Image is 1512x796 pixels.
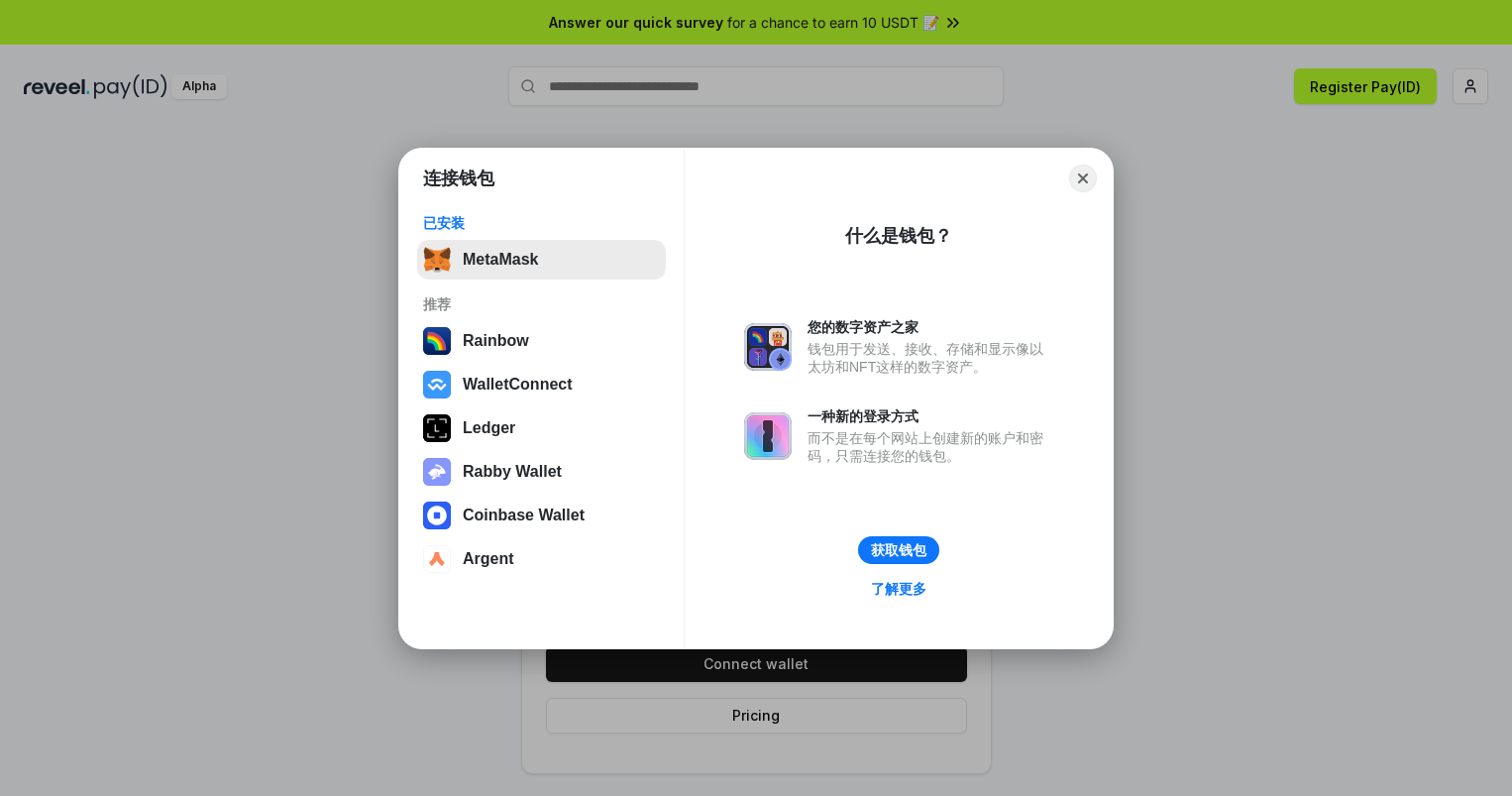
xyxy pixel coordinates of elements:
img: svg+xml,%3Csvg%20xmlns%3D%22http%3A%2F%2Fwww.w3.org%2F2000%2Fsvg%22%20fill%3D%22none%22%20viewBox... [744,412,792,460]
img: svg+xml,%3Csvg%20width%3D%2228%22%20height%3D%2228%22%20viewBox%3D%220%200%2028%2028%22%20fill%3D... [423,371,451,398]
img: svg+xml,%3Csvg%20width%3D%2228%22%20height%3D%2228%22%20viewBox%3D%220%200%2028%2028%22%20fill%3D... [423,545,451,573]
img: svg+xml,%3Csvg%20xmlns%3D%22http%3A%2F%2Fwww.w3.org%2F2000%2Fsvg%22%20fill%3D%22none%22%20viewBox... [423,458,451,486]
div: 推荐 [423,295,660,313]
button: Argent [417,539,666,579]
div: Ledger [463,419,515,437]
div: Coinbase Wallet [463,507,585,524]
button: WalletConnect [417,365,666,404]
div: 了解更多 [871,580,926,598]
img: svg+xml,%3Csvg%20xmlns%3D%22http%3A%2F%2Fwww.w3.org%2F2000%2Fsvg%22%20fill%3D%22none%22%20viewBox... [744,323,792,371]
img: svg+xml,%3Csvg%20fill%3D%22none%22%20height%3D%2233%22%20viewBox%3D%220%200%2035%2033%22%20width%... [423,246,451,274]
button: Ledger [417,408,666,448]
img: svg+xml,%3Csvg%20width%3D%2228%22%20height%3D%2228%22%20viewBox%3D%220%200%2028%2028%22%20fill%3D... [423,502,451,529]
div: 已安装 [423,214,660,232]
div: Rainbow [463,332,529,350]
button: Coinbase Wallet [417,496,666,535]
div: Rabby Wallet [463,463,562,481]
div: 获取钱包 [871,541,926,559]
button: Close [1069,165,1097,192]
button: Rainbow [417,321,666,361]
div: 而不是在每个网站上创建新的账户和密码，只需连接您的钱包。 [808,429,1053,465]
button: Rabby Wallet [417,452,666,492]
button: 获取钱包 [858,536,939,564]
div: WalletConnect [463,376,573,394]
div: 您的数字资产之家 [808,318,1053,336]
div: 一种新的登录方式 [808,407,1053,425]
div: 什么是钱包？ [845,224,952,248]
div: MetaMask [463,251,538,269]
div: 钱包用于发送、接收、存储和显示像以太坊和NFT这样的数字资产。 [808,340,1053,376]
div: Argent [463,550,514,568]
h1: 连接钱包 [423,167,494,190]
img: svg+xml,%3Csvg%20xmlns%3D%22http%3A%2F%2Fwww.w3.org%2F2000%2Fsvg%22%20width%3D%2228%22%20height%3... [423,414,451,442]
img: svg+xml,%3Csvg%20width%3D%22120%22%20height%3D%22120%22%20viewBox%3D%220%200%20120%20120%22%20fil... [423,327,451,355]
button: MetaMask [417,240,666,280]
a: 了解更多 [859,576,938,602]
